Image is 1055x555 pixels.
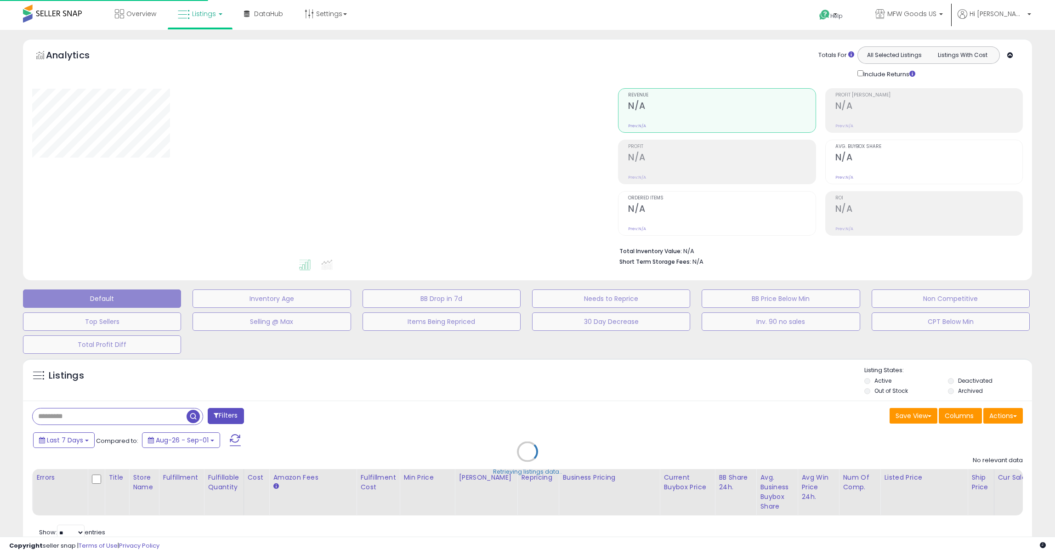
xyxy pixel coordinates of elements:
[254,9,283,18] span: DataHub
[619,247,682,255] b: Total Inventory Value:
[9,541,43,550] strong: Copyright
[970,9,1025,18] span: Hi [PERSON_NAME]
[818,51,854,60] div: Totals For
[702,312,860,331] button: Inv. 90 no sales
[835,93,1022,98] span: Profit [PERSON_NAME]
[835,196,1022,201] span: ROI
[835,152,1022,164] h2: N/A
[628,101,815,113] h2: N/A
[23,312,181,331] button: Top Sellers
[872,312,1030,331] button: CPT Below Min
[493,468,562,476] div: Retrieving listings data..
[126,9,156,18] span: Overview
[830,12,843,20] span: Help
[702,289,860,308] button: BB Price Below Min
[835,101,1022,113] h2: N/A
[819,9,830,21] i: Get Help
[835,144,1022,149] span: Avg. Buybox Share
[619,258,691,266] b: Short Term Storage Fees:
[628,196,815,201] span: Ordered Items
[628,123,646,129] small: Prev: N/A
[193,312,351,331] button: Selling @ Max
[628,152,815,164] h2: N/A
[835,226,853,232] small: Prev: N/A
[363,312,521,331] button: Items Being Repriced
[692,257,703,266] span: N/A
[628,175,646,180] small: Prev: N/A
[887,9,936,18] span: MFW Goods US
[23,289,181,308] button: Default
[835,204,1022,216] h2: N/A
[628,144,815,149] span: Profit
[9,542,159,550] div: seller snap | |
[812,2,861,30] a: Help
[192,9,216,18] span: Listings
[958,9,1031,30] a: Hi [PERSON_NAME]
[835,175,853,180] small: Prev: N/A
[46,49,108,64] h5: Analytics
[23,335,181,354] button: Total Profit Diff
[532,289,690,308] button: Needs to Reprice
[532,312,690,331] button: 30 Day Decrease
[860,49,929,61] button: All Selected Listings
[363,289,521,308] button: BB Drop in 7d
[628,226,646,232] small: Prev: N/A
[928,49,997,61] button: Listings With Cost
[619,245,1016,256] li: N/A
[872,289,1030,308] button: Non Competitive
[193,289,351,308] button: Inventory Age
[628,204,815,216] h2: N/A
[851,68,926,79] div: Include Returns
[628,93,815,98] span: Revenue
[835,123,853,129] small: Prev: N/A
